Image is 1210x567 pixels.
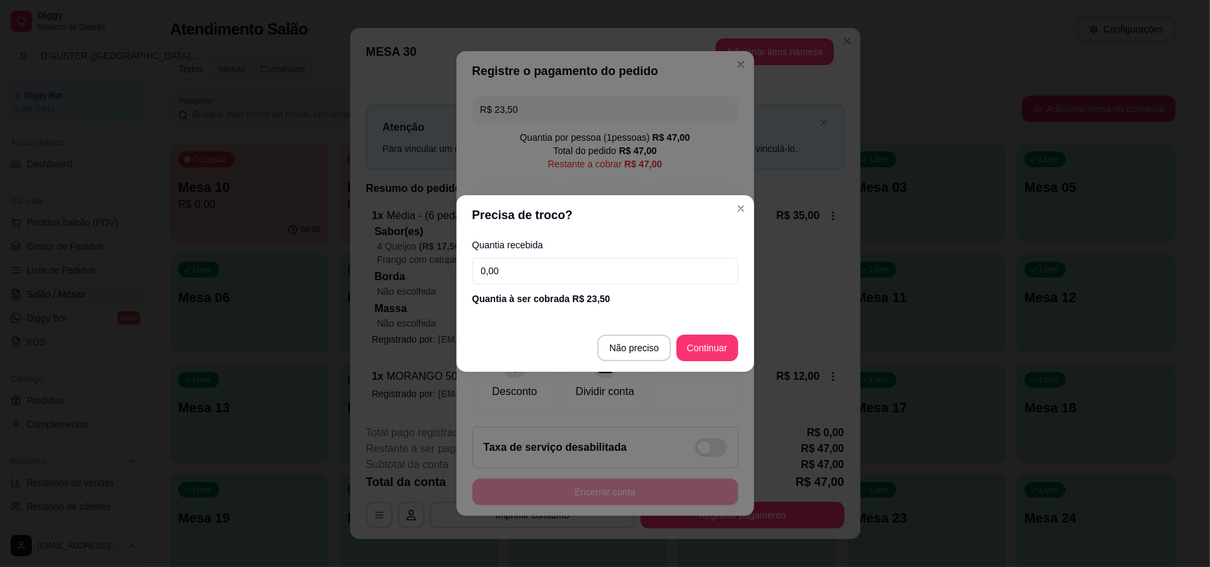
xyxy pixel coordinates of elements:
[472,240,738,250] label: Quantia recebida
[676,335,738,361] button: Continuar
[472,292,738,305] div: Quantia à ser cobrada R$ 23,50
[597,335,671,361] button: Não preciso
[730,198,752,219] button: Close
[456,195,754,235] header: Precisa de troco?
